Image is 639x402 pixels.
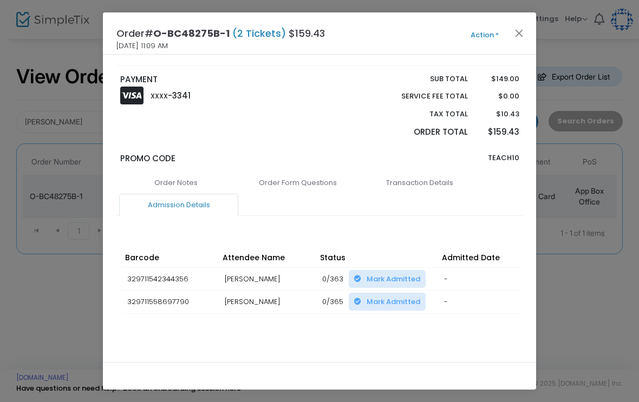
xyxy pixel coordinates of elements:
[439,291,536,314] td: -
[478,126,519,139] p: $159.43
[376,126,468,139] p: Order Total
[122,238,219,268] th: Barcode
[116,41,168,51] span: [DATE] 11:09 AM
[478,91,519,102] p: $0.00
[322,274,343,284] span: 0/363
[230,27,289,40] span: (2 Tickets)
[122,291,219,314] td: 329711558697790
[120,153,315,165] p: Promo Code
[319,153,524,172] div: TEACH10
[360,172,479,194] a: Transaction Details
[122,267,219,291] td: 329711542344356
[376,109,468,120] p: Tax Total
[376,91,468,102] p: Service Fee Total
[478,74,519,84] p: $149.00
[439,267,536,291] td: -
[153,27,230,40] span: O-BC48275B-1
[116,26,325,41] h4: Order# $159.43
[478,109,519,120] p: $10.43
[376,74,468,84] p: Sub total
[439,238,536,268] th: Admitted Date
[317,238,439,268] th: Status
[367,274,420,284] span: Mark Admitted
[120,74,315,86] p: PAYMENT
[322,296,343,307] span: 0/365
[219,291,317,314] td: [PERSON_NAME]
[119,194,238,216] a: Admission Details
[151,91,168,101] span: XXXX
[116,172,236,194] a: Order Notes
[512,26,526,40] button: Close
[238,172,357,194] a: Order Form Questions
[367,296,420,307] span: Mark Admitted
[168,90,191,101] span: -3341
[452,29,517,41] button: Action
[219,238,317,268] th: Attendee Name
[219,267,317,291] td: [PERSON_NAME]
